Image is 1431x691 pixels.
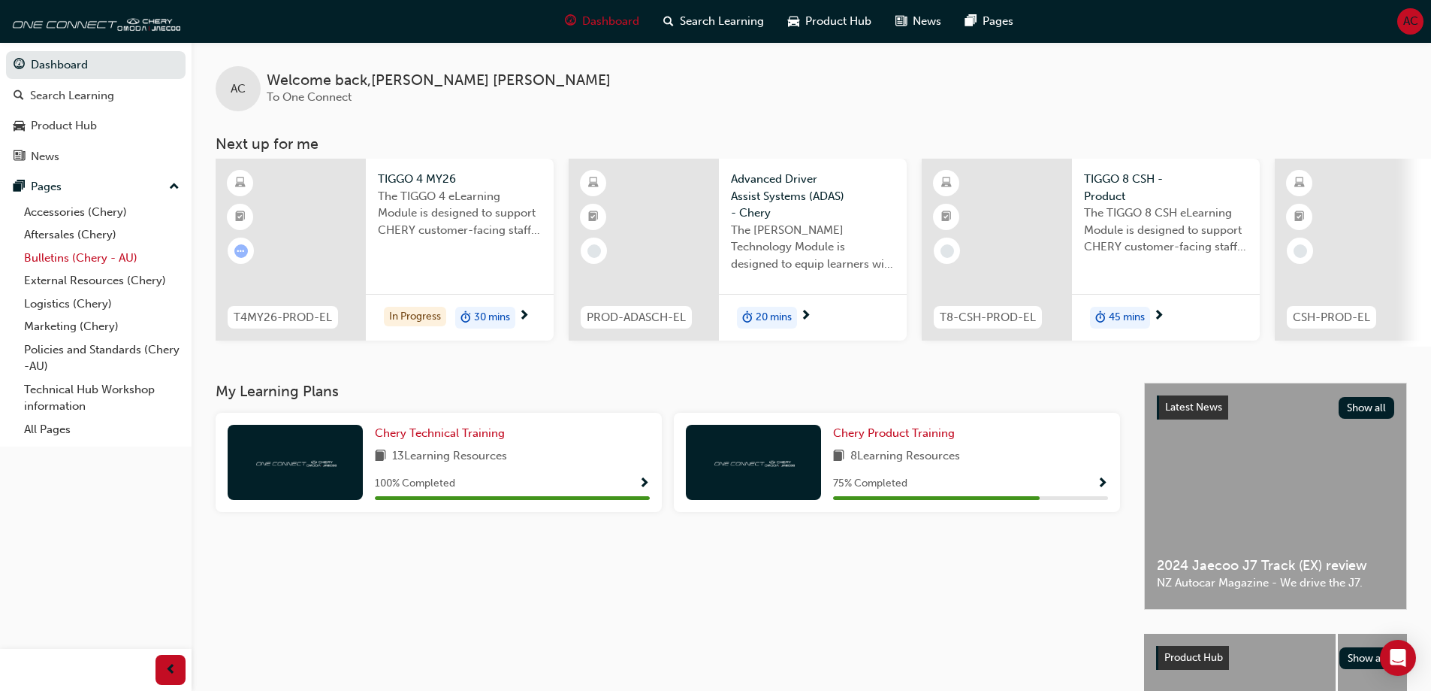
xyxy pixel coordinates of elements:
span: Welcome back , [PERSON_NAME] [PERSON_NAME] [267,72,611,89]
span: learningResourceType_ELEARNING-icon [588,174,599,193]
a: Product HubShow all [1156,646,1395,670]
span: Show Progress [1097,477,1108,491]
a: Search Learning [6,82,186,110]
a: T8-CSH-PROD-ELTIGGO 8 CSH - ProductThe TIGGO 8 CSH eLearning Module is designed to support CHERY ... [922,159,1260,341]
a: Aftersales (Chery) [18,223,186,247]
span: PROD-ADASCH-EL [587,309,686,326]
span: NZ Autocar Magazine - We drive the J7. [1157,574,1394,592]
a: news-iconNews [883,6,953,37]
span: booktick-icon [1294,208,1305,227]
span: 100 % Completed [375,475,455,492]
span: learningRecordVerb_ATTEMPT-icon [234,244,248,258]
span: learningResourceType_ELEARNING-icon [1294,174,1305,193]
a: Marketing (Chery) [18,315,186,338]
a: Bulletins (Chery - AU) [18,247,186,270]
button: AC [1397,8,1423,35]
span: Dashboard [582,13,639,30]
span: news-icon [895,12,907,31]
span: car-icon [14,120,25,133]
a: Chery Technical Training [375,425,511,442]
span: TIGGO 4 MY26 [378,171,542,188]
h3: My Learning Plans [216,383,1120,400]
span: 30 mins [474,309,510,326]
span: duration-icon [1095,308,1106,328]
img: oneconnect [712,455,795,469]
div: In Progress [384,307,446,327]
span: learningRecordVerb_NONE-icon [587,244,601,258]
span: CSH-PROD-EL [1293,309,1370,326]
span: learningResourceType_ELEARNING-icon [235,174,246,193]
span: book-icon [833,447,844,466]
h3: Next up for me [192,135,1431,153]
a: Product Hub [6,112,186,140]
button: DashboardSearch LearningProduct HubNews [6,48,186,173]
a: Latest NewsShow all2024 Jaecoo J7 Track (EX) reviewNZ Autocar Magazine - We drive the J7. [1144,383,1407,610]
a: External Resources (Chery) [18,269,186,292]
span: Show Progress [639,477,650,491]
span: Latest News [1165,401,1222,414]
span: learningResourceType_ELEARNING-icon [941,174,952,193]
span: book-icon [375,447,386,466]
span: 75 % Completed [833,475,907,492]
div: News [31,148,59,165]
a: pages-iconPages [953,6,1025,37]
div: Search Learning [30,87,114,105]
a: Dashboard [6,51,186,79]
a: Accessories (Chery) [18,201,186,224]
button: Show all [1339,397,1395,419]
a: Policies and Standards (Chery -AU) [18,338,186,378]
span: car-icon [788,12,799,31]
span: The [PERSON_NAME] Technology Module is designed to equip learners with essential knowledge about ... [731,222,895,273]
span: Pages [983,13,1013,30]
span: booktick-icon [235,208,246,227]
span: 20 mins [756,309,792,326]
span: The TIGGO 4 eLearning Module is designed to support CHERY customer-facing staff with the product ... [378,188,542,239]
a: T4MY26-PROD-ELTIGGO 4 MY26The TIGGO 4 eLearning Module is designed to support CHERY customer-faci... [216,159,554,341]
span: learningRecordVerb_NONE-icon [940,244,954,258]
span: guage-icon [565,12,576,31]
span: duration-icon [742,308,753,328]
span: Product Hub [1164,651,1223,664]
a: All Pages [18,418,186,441]
a: oneconnect [8,6,180,36]
a: car-iconProduct Hub [776,6,883,37]
span: AC [1403,13,1418,30]
span: T4MY26-PROD-EL [234,309,332,326]
div: Product Hub [31,117,97,135]
button: Show all [1339,647,1396,669]
span: Chery Technical Training [375,426,505,440]
a: Chery Product Training [833,425,961,442]
a: News [6,143,186,171]
button: Show Progress [639,474,650,493]
span: guage-icon [14,59,25,72]
div: Open Intercom Messenger [1380,640,1416,676]
a: PROD-ADASCH-ELAdvanced Driver Assist Systems (ADAS) - CheryThe [PERSON_NAME] Technology Module is... [569,159,907,341]
span: Search Learning [680,13,764,30]
button: Pages [6,173,186,201]
a: guage-iconDashboard [553,6,651,37]
span: pages-icon [14,180,25,194]
span: 8 Learning Resources [850,447,960,466]
span: 45 mins [1109,309,1145,326]
span: The TIGGO 8 CSH eLearning Module is designed to support CHERY customer-facing staff with the prod... [1084,205,1248,256]
span: news-icon [14,150,25,164]
span: Chery Product Training [833,426,955,440]
span: learningRecordVerb_NONE-icon [1294,244,1307,258]
span: search-icon [14,89,24,103]
span: Advanced Driver Assist Systems (ADAS) - Chery [731,171,895,222]
span: Product Hub [805,13,871,30]
span: News [913,13,941,30]
span: T8-CSH-PROD-EL [940,309,1036,326]
span: next-icon [1153,310,1164,323]
a: Latest NewsShow all [1157,396,1394,420]
span: To One Connect [267,90,352,104]
span: booktick-icon [588,208,599,227]
span: up-icon [169,177,180,197]
button: Show Progress [1097,474,1108,493]
div: Pages [31,178,62,195]
span: prev-icon [165,661,177,680]
span: AC [231,80,246,98]
span: 13 Learning Resources [392,447,507,466]
a: Logistics (Chery) [18,292,186,316]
